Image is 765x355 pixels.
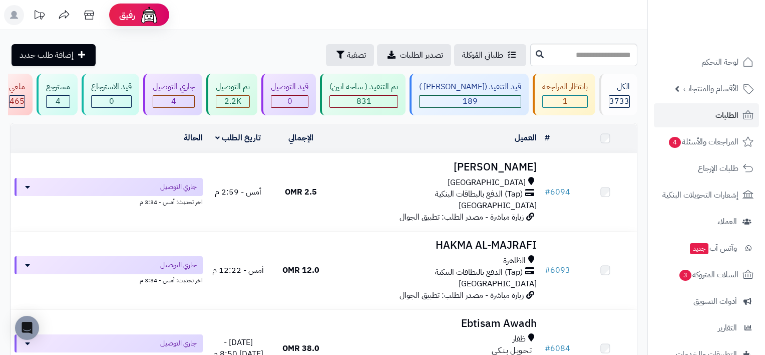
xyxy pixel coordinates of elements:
span: جاري التوصيل [160,260,197,270]
a: الإجمالي [288,132,313,144]
span: 4 [669,137,681,148]
a: الحالة [184,132,203,144]
div: قيد التوصيل [271,81,308,93]
span: 38.0 OMR [282,342,319,354]
a: العملاء [654,210,759,234]
span: 4 [56,95,61,107]
span: طلباتي المُوكلة [462,49,503,61]
span: # [545,264,550,276]
span: أمس - 12:22 م [212,264,264,276]
div: 0 [92,96,131,107]
a: بانتظار المراجعة 1 [531,74,597,115]
span: إضافة طلب جديد [20,49,74,61]
div: 1 [543,96,587,107]
a: مسترجع 4 [35,74,80,115]
div: ملغي [9,81,25,93]
span: 2.2K [224,95,241,107]
span: الطلبات [715,108,738,122]
span: (Tap) الدفع بالبطاقات البنكية [435,189,523,200]
span: العملاء [717,215,737,229]
span: 2.5 OMR [285,186,317,198]
a: قيد التوصيل 0 [259,74,318,115]
span: تصفية [347,49,366,61]
span: وآتس آب [689,241,737,255]
span: 3 [679,270,691,281]
span: # [545,186,550,198]
span: السلات المتروكة [678,268,738,282]
h3: Ebtisam Awadh [336,318,537,329]
a: إضافة طلب جديد [12,44,96,66]
span: # [545,342,550,354]
div: اخر تحديث: أمس - 3:34 م [15,196,203,207]
a: تم التوصيل 2.2K [204,74,259,115]
a: السلات المتروكة3 [654,263,759,287]
span: 189 [463,95,478,107]
div: تم التنفيذ ( ساحة اتين) [329,81,398,93]
span: 0 [287,95,292,107]
span: [GEOGRAPHIC_DATA] [459,200,537,212]
a: #6093 [545,264,570,276]
span: الأقسام والمنتجات [683,82,738,96]
a: تم التنفيذ ( ساحة اتين) 831 [318,74,408,115]
a: لوحة التحكم [654,50,759,74]
span: الظاهرة [503,255,526,267]
a: التقارير [654,316,759,340]
span: أدوات التسويق [693,294,737,308]
a: العميل [515,132,537,144]
div: اخر تحديث: أمس - 3:34 م [15,274,203,285]
div: 4 [47,96,70,107]
a: # [545,132,550,144]
div: قيد الاسترجاع [91,81,132,93]
div: 4 [153,96,194,107]
span: لوحة التحكم [701,55,738,69]
span: 4 [171,95,176,107]
span: إشعارات التحويلات البنكية [662,188,738,202]
div: 831 [330,96,398,107]
div: 2239 [216,96,249,107]
div: Open Intercom Messenger [15,316,39,340]
div: مسترجع [46,81,70,93]
a: قيد التنفيذ ([PERSON_NAME] ) 189 [408,74,531,115]
a: تصدير الطلبات [377,44,451,66]
span: 1 [563,95,568,107]
div: قيد التنفيذ ([PERSON_NAME] ) [419,81,521,93]
span: جديد [690,243,708,254]
div: 189 [420,96,521,107]
a: جاري التوصيل 4 [141,74,204,115]
img: logo-2.png [697,26,755,47]
span: طلبات الإرجاع [698,161,738,175]
a: الكل3733 [597,74,639,115]
span: 0 [109,95,114,107]
img: ai-face.png [139,5,159,25]
div: الكل [609,81,630,93]
span: 465 [10,95,25,107]
span: 831 [356,95,371,107]
span: 12.0 OMR [282,264,319,276]
span: زيارة مباشرة - مصدر الطلب: تطبيق الجوال [400,211,524,223]
div: 0 [271,96,308,107]
a: أدوات التسويق [654,289,759,313]
a: إشعارات التحويلات البنكية [654,183,759,207]
a: #6084 [545,342,570,354]
span: جاري التوصيل [160,338,197,348]
a: طلباتي المُوكلة [454,44,526,66]
span: المراجعات والأسئلة [668,135,738,149]
span: التقارير [718,321,737,335]
a: طلبات الإرجاع [654,156,759,181]
span: [GEOGRAPHIC_DATA] [448,177,526,189]
a: المراجعات والأسئلة4 [654,130,759,154]
a: تاريخ الطلب [215,132,261,144]
a: #6094 [545,186,570,198]
span: تصدير الطلبات [400,49,443,61]
h3: ‪HAKMA AL-MAJRAFI‬‏ [336,240,537,251]
span: زيارة مباشرة - مصدر الطلب: تطبيق الجوال [400,289,524,301]
span: (Tap) الدفع بالبطاقات البنكية [435,267,523,278]
div: تم التوصيل [216,81,250,93]
button: تصفية [326,44,374,66]
span: جاري التوصيل [160,182,197,192]
span: رفيق [119,9,135,21]
div: جاري التوصيل [153,81,195,93]
h3: [PERSON_NAME] [336,161,537,173]
a: تحديثات المنصة [27,5,52,28]
span: [GEOGRAPHIC_DATA] [459,278,537,290]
